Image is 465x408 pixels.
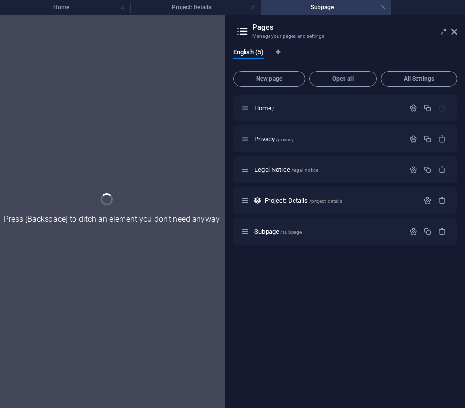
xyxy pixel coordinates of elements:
[262,197,418,204] div: Project: Details/project-details
[438,104,446,112] div: The startpage cannot be deleted
[280,229,302,235] span: /subpage
[233,48,457,67] div: Language Tabs
[385,76,453,82] span: All Settings
[309,71,377,87] button: Open all
[261,2,391,13] h4: Subpage
[254,135,294,143] span: Privacy
[438,166,446,174] div: Remove
[423,227,432,236] div: Duplicate
[251,136,404,142] div: Privacy/privacy
[309,198,342,204] span: /project-details
[252,23,457,32] h2: Pages
[254,166,318,173] span: Legal Notice
[251,167,404,173] div: Legal Notice/legal-notice
[409,227,417,236] div: Settings
[381,71,457,87] button: All Settings
[233,71,305,87] button: New page
[423,196,432,205] div: Settings
[254,228,302,235] span: Subpage
[438,135,446,143] div: Remove
[438,196,446,205] div: Remove
[265,197,342,204] span: Project: Details
[252,32,438,41] h3: Manage your pages and settings
[409,104,417,112] div: Settings
[423,166,432,174] div: Duplicate
[423,135,432,143] div: Duplicate
[276,137,294,142] span: /privacy
[409,166,417,174] div: Settings
[409,135,417,143] div: Settings
[314,76,372,82] span: Open all
[251,105,404,111] div: Home/
[238,76,301,82] span: New page
[251,228,404,235] div: Subpage/subpage
[130,2,261,13] h4: Project: Details
[423,104,432,112] div: Duplicate
[233,47,264,60] span: English (5)
[272,106,274,111] span: /
[254,104,274,112] span: Click to open page
[291,168,318,173] span: /legal-notice
[438,227,446,236] div: Remove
